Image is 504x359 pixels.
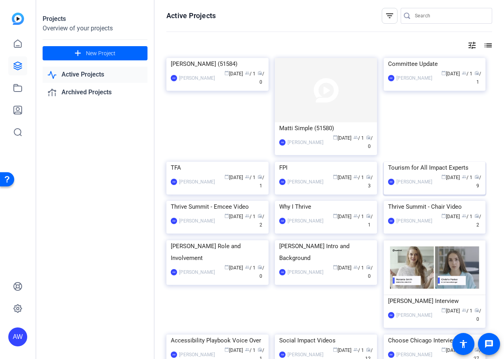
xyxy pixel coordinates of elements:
[287,268,323,276] div: [PERSON_NAME]
[388,58,482,70] div: Committee Update
[287,178,323,186] div: [PERSON_NAME]
[366,265,371,269] span: radio
[12,13,24,25] img: blue-gradient.svg
[474,347,479,352] span: radio
[462,213,467,218] span: group
[353,213,358,218] span: group
[171,58,264,70] div: [PERSON_NAME] (51584)
[73,49,83,58] mat-icon: add
[333,347,338,352] span: calendar_today
[258,214,264,228] span: / 2
[388,162,482,174] div: Tourism for All Impact Experts
[258,265,262,269] span: radio
[388,218,394,224] div: AW
[462,214,472,219] span: / 1
[441,347,446,352] span: calendar_today
[333,135,338,140] span: calendar_today
[171,218,177,224] div: AW
[245,213,250,218] span: group
[396,217,432,225] div: [PERSON_NAME]
[166,11,216,21] h1: Active Projects
[43,67,147,83] a: Active Projects
[462,71,467,75] span: group
[224,265,243,271] span: [DATE]
[258,213,262,218] span: radio
[224,175,243,180] span: [DATE]
[245,265,256,271] span: / 1
[258,347,262,352] span: radio
[396,311,432,319] div: [PERSON_NAME]
[353,135,358,140] span: group
[353,347,358,352] span: group
[474,174,479,179] span: radio
[171,179,177,185] div: AW
[333,348,351,353] span: [DATE]
[441,213,446,218] span: calendar_today
[279,352,286,358] div: AW
[366,347,371,352] span: radio
[441,71,460,77] span: [DATE]
[462,308,472,314] span: / 1
[462,71,472,77] span: / 1
[441,71,446,75] span: calendar_today
[287,351,323,359] div: [PERSON_NAME]
[396,351,432,359] div: [PERSON_NAME]
[467,41,477,50] mat-icon: tune
[279,269,286,275] div: AW
[396,178,432,186] div: [PERSON_NAME]
[388,312,394,318] div: AW
[388,75,394,81] div: AW
[415,11,486,21] input: Search
[258,71,264,85] span: / 0
[245,348,256,353] span: / 1
[279,122,373,134] div: Matti Simple (51580)
[441,348,460,353] span: [DATE]
[224,347,229,352] span: calendar_today
[441,214,460,219] span: [DATE]
[353,174,358,179] span: group
[366,214,373,228] span: / 1
[224,71,229,75] span: calendar_today
[245,71,256,77] span: / 1
[179,74,215,82] div: [PERSON_NAME]
[179,217,215,225] div: [PERSON_NAME]
[279,139,286,146] div: AW
[353,348,364,353] span: / 1
[258,71,262,75] span: radio
[171,240,264,264] div: [PERSON_NAME] Role and Involvement
[388,179,394,185] div: AW
[279,162,373,174] div: FPI
[279,335,373,346] div: Social Impact Videos
[388,352,394,358] div: AW
[366,135,373,149] span: / 0
[224,214,243,219] span: [DATE]
[245,214,256,219] span: / 1
[245,174,250,179] span: group
[171,162,264,174] div: TFA
[279,240,373,264] div: [PERSON_NAME] Intro and Background
[287,138,323,146] div: [PERSON_NAME]
[333,174,338,179] span: calendar_today
[474,308,481,322] span: / 0
[224,265,229,269] span: calendar_today
[333,214,351,219] span: [DATE]
[258,175,264,189] span: / 1
[245,265,250,269] span: group
[474,71,479,75] span: radio
[86,49,116,58] span: New Project
[441,308,446,312] span: calendar_today
[224,348,243,353] span: [DATE]
[441,175,460,180] span: [DATE]
[43,14,147,24] div: Projects
[353,265,358,269] span: group
[43,46,147,60] button: New Project
[366,174,371,179] span: radio
[353,175,364,180] span: / 1
[366,135,371,140] span: radio
[171,269,177,275] div: AW
[258,265,264,279] span: / 0
[353,135,364,141] span: / 1
[171,352,177,358] div: AW
[462,308,467,312] span: group
[484,339,494,349] mat-icon: message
